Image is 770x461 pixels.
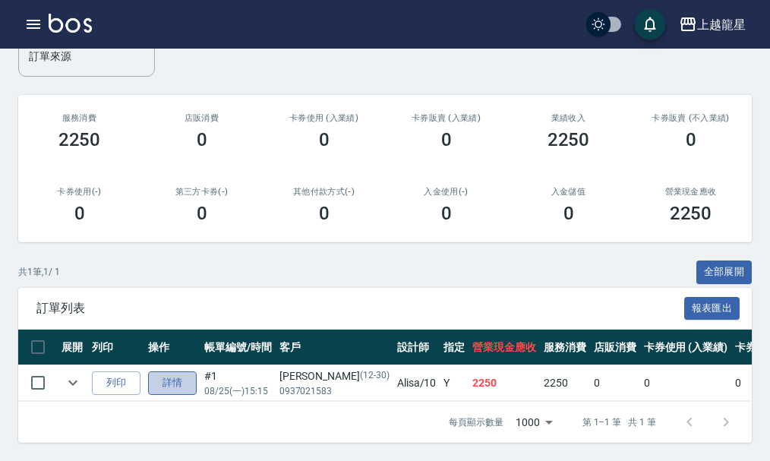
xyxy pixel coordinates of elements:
[159,113,245,123] h2: 店販消費
[204,384,272,398] p: 08/25 (一) 15:15
[670,203,712,224] h3: 2250
[58,330,88,365] th: 展開
[525,187,611,197] h2: 入金儲值
[92,371,140,395] button: 列印
[200,330,276,365] th: 帳單編號/時間
[635,9,665,39] button: save
[393,330,440,365] th: 設計師
[640,330,732,365] th: 卡券使用 (入業績)
[36,187,122,197] h2: 卡券使用(-)
[540,365,590,401] td: 2250
[319,203,330,224] h3: 0
[393,365,440,401] td: Alisa /10
[49,14,92,33] img: Logo
[197,129,207,150] h3: 0
[281,187,367,197] h2: 其他付款方式(-)
[18,265,60,279] p: 共 1 筆, 1 / 1
[74,203,85,224] h3: 0
[590,365,640,401] td: 0
[403,113,489,123] h2: 卡券販賣 (入業績)
[582,415,656,429] p: 第 1–1 筆 共 1 筆
[469,365,540,401] td: 2250
[36,113,122,123] h3: 服務消費
[441,203,452,224] h3: 0
[159,187,245,197] h2: 第三方卡券(-)
[449,415,503,429] p: 每頁顯示數量
[403,187,489,197] h2: 入金使用(-)
[697,15,746,34] div: 上越龍星
[563,203,574,224] h3: 0
[510,402,558,443] div: 1000
[648,187,734,197] h2: 營業現金應收
[673,9,752,40] button: 上越龍星
[441,129,452,150] h3: 0
[281,113,367,123] h2: 卡券使用 (入業績)
[540,330,590,365] th: 服務消費
[144,330,200,365] th: 操作
[197,203,207,224] h3: 0
[360,368,390,384] p: (12-30)
[696,260,753,284] button: 全部展開
[684,297,740,320] button: 報表匯出
[440,365,469,401] td: Y
[640,365,732,401] td: 0
[62,371,84,394] button: expand row
[279,368,390,384] div: [PERSON_NAME]
[548,129,590,150] h3: 2250
[319,129,330,150] h3: 0
[276,330,393,365] th: 客戶
[440,330,469,365] th: 指定
[686,129,696,150] h3: 0
[88,330,144,365] th: 列印
[200,365,276,401] td: #1
[58,129,101,150] h3: 2250
[684,300,740,314] a: 報表匯出
[525,113,611,123] h2: 業績收入
[148,371,197,395] a: 詳情
[590,330,640,365] th: 店販消費
[279,384,390,398] p: 0937021583
[36,301,684,316] span: 訂單列表
[469,330,540,365] th: 營業現金應收
[648,113,734,123] h2: 卡券販賣 (不入業績)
